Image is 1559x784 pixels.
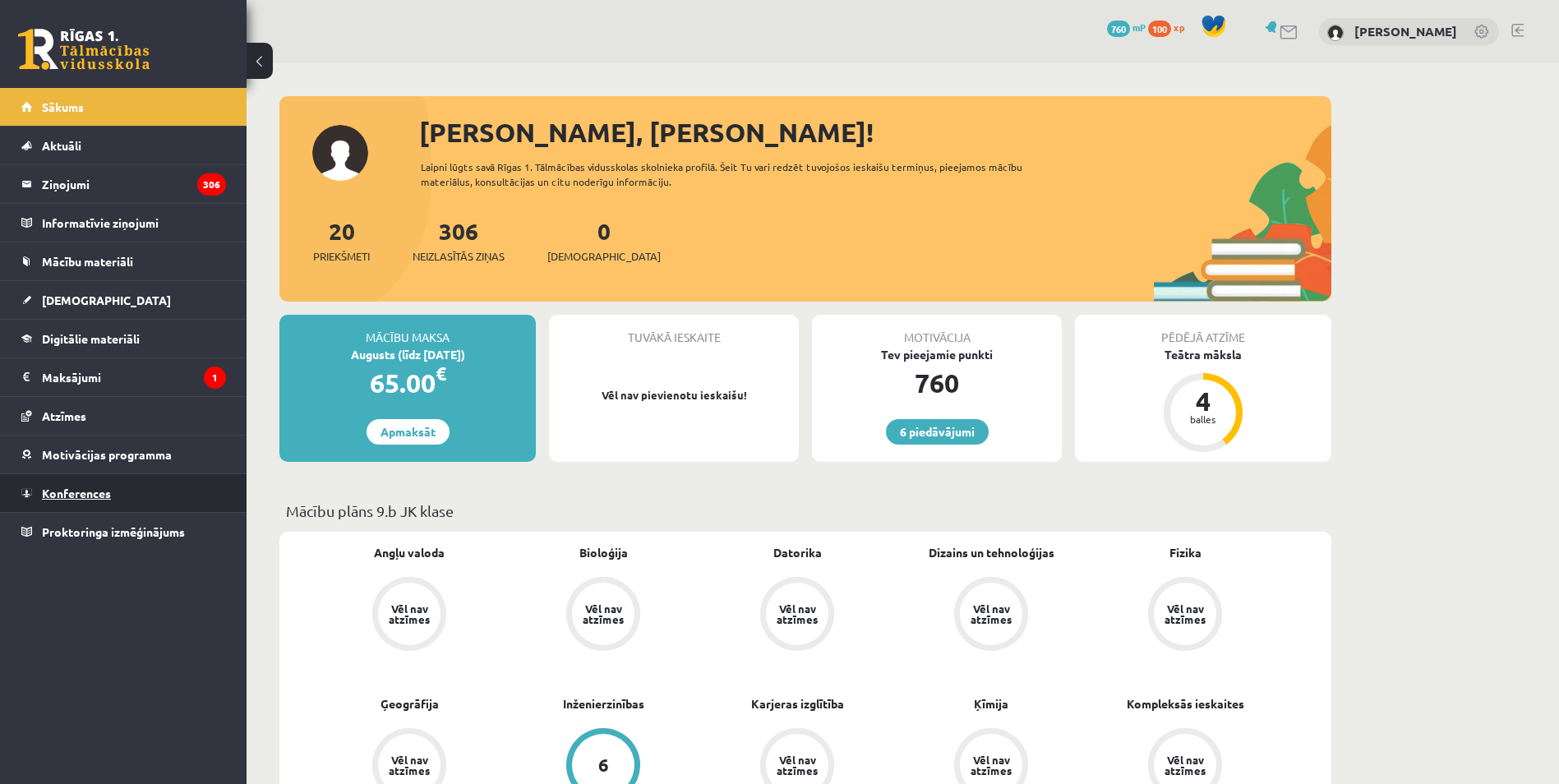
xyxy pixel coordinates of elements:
[1075,346,1331,454] a: Teātra māksla 4 balles
[1127,695,1244,713] a: Kompleksās ieskaites
[204,367,226,389] i: 1
[42,99,84,114] span: Sākums
[42,486,111,500] span: Konferences
[286,500,1325,522] p: Mācību plāns 9.b JK klase
[968,754,1014,776] div: Vēl nav atzīmes
[197,173,226,196] i: 306
[419,113,1331,152] div: [PERSON_NAME], [PERSON_NAME]!
[579,544,628,561] a: Bioloģija
[374,544,445,561] a: Angļu valoda
[557,387,791,404] p: Vēl nav pievienotu ieskaišu!
[1162,754,1208,776] div: Vēl nav atzīmes
[21,242,226,280] a: Mācību materiāli
[563,695,644,713] a: Inženierzinības
[42,447,172,462] span: Motivācijas programma
[1354,23,1457,39] a: [PERSON_NAME]
[1075,315,1331,346] div: Pēdējā atzīme
[21,204,226,242] a: Informatīvie ziņojumi
[21,88,226,126] a: Sākums
[21,397,226,435] a: Atzīmes
[279,315,536,346] div: Mācību maksa
[21,281,226,319] a: [DEMOGRAPHIC_DATA]
[21,320,226,357] a: Digitālie materiāli
[312,577,506,654] a: Vēl nav atzīmes
[42,165,226,203] legend: Ziņojumi
[313,248,370,265] span: Priekšmeti
[42,408,86,423] span: Atzīmes
[598,756,609,774] div: 6
[1327,25,1344,41] img: Dmitrijs Poļakovs
[313,216,370,265] a: 20Priekšmeti
[367,419,450,445] a: Apmaksāt
[42,254,133,269] span: Mācību materiāli
[968,603,1014,625] div: Vēl nav atzīmes
[386,754,432,776] div: Vēl nav atzīmes
[279,346,536,363] div: Augusts (līdz [DATE])
[929,544,1054,561] a: Dizains un tehnoloģijas
[21,436,226,473] a: Motivācijas programma
[894,577,1088,654] a: Vēl nav atzīmes
[773,544,822,561] a: Datorika
[436,362,446,385] span: €
[974,695,1008,713] a: Ķīmija
[1132,21,1146,34] span: mP
[413,248,505,265] span: Neizlasītās ziņas
[1148,21,1192,34] a: 100 xp
[812,346,1062,363] div: Tev pieejamie punkti
[547,248,661,265] span: [DEMOGRAPHIC_DATA]
[812,363,1062,403] div: 760
[42,138,81,153] span: Aktuāli
[42,204,226,242] legend: Informatīvie ziņojumi
[21,165,226,203] a: Ziņojumi306
[42,524,185,539] span: Proktoringa izmēģinājums
[421,159,1052,189] div: Laipni lūgts savā Rīgas 1. Tālmācības vidusskolas skolnieka profilā. Šeit Tu vari redzēt tuvojošo...
[21,127,226,164] a: Aktuāli
[1174,21,1184,34] span: xp
[1178,414,1228,424] div: balles
[506,577,700,654] a: Vēl nav atzīmes
[1169,544,1202,561] a: Fizika
[42,293,171,307] span: [DEMOGRAPHIC_DATA]
[751,695,844,713] a: Karjeras izglītība
[1107,21,1146,34] a: 760 mP
[549,315,799,346] div: Tuvākā ieskaite
[1075,346,1331,363] div: Teātra māksla
[774,754,820,776] div: Vēl nav atzīmes
[580,603,626,625] div: Vēl nav atzīmes
[18,29,150,70] a: Rīgas 1. Tālmācības vidusskola
[700,577,894,654] a: Vēl nav atzīmes
[21,513,226,551] a: Proktoringa izmēģinājums
[279,363,536,403] div: 65.00
[1107,21,1130,37] span: 760
[21,358,226,396] a: Maksājumi1
[413,216,505,265] a: 306Neizlasītās ziņas
[381,695,439,713] a: Ģeogrāfija
[386,603,432,625] div: Vēl nav atzīmes
[774,603,820,625] div: Vēl nav atzīmes
[42,331,140,346] span: Digitālie materiāli
[1088,577,1282,654] a: Vēl nav atzīmes
[21,474,226,512] a: Konferences
[812,315,1062,346] div: Motivācija
[547,216,661,265] a: 0[DEMOGRAPHIC_DATA]
[42,358,226,396] legend: Maksājumi
[1162,603,1208,625] div: Vēl nav atzīmes
[886,419,989,445] a: 6 piedāvājumi
[1148,21,1171,37] span: 100
[1178,388,1228,414] div: 4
